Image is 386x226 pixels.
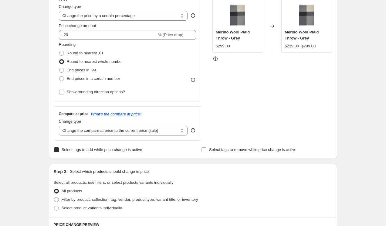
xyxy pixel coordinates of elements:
[62,206,122,210] span: Select product variants individually
[67,90,125,94] span: Show rounding direction options?
[59,119,81,124] span: Change type
[216,30,250,40] span: Merino Wool Plaid Throw - Grey
[59,4,81,9] span: Change type
[209,147,296,152] span: Select tags to remove while price change is active
[67,76,120,81] span: End prices in a certain number
[190,127,196,133] div: help
[62,189,82,193] span: All products
[301,43,316,49] strike: $299.00
[54,180,174,185] span: Select all products, use filters, or select products variants individually
[59,42,76,47] span: Rounding
[91,112,142,116] button: What's the compare at price?
[190,12,196,19] div: help
[62,147,142,152] span: Select tags to add while price change is active
[59,30,157,40] input: -15
[67,68,96,72] span: End prices in .99
[62,197,198,202] span: Filter by product, collection, tag, vendor, product type, variant title, or inventory
[285,43,299,49] div: $239.00
[295,3,319,27] img: waverley-mills-22-micron-throw-merino-wool-plaid-throw-grey-14850020507699_80x.jpg
[216,43,230,49] div: $299.00
[59,111,89,116] h3: Compare at price
[54,169,68,175] h2: Step 3.
[285,30,319,40] span: Merino Wool Plaid Throw - Grey
[158,33,183,37] span: % (Price drop)
[67,59,123,64] span: Round to nearest whole number
[225,3,250,27] img: waverley-mills-22-micron-throw-merino-wool-plaid-throw-grey-14850020507699_80x.jpg
[59,23,96,28] span: Price change amount
[70,169,149,175] p: Select which products should change in price
[67,51,103,55] span: Round to nearest .01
